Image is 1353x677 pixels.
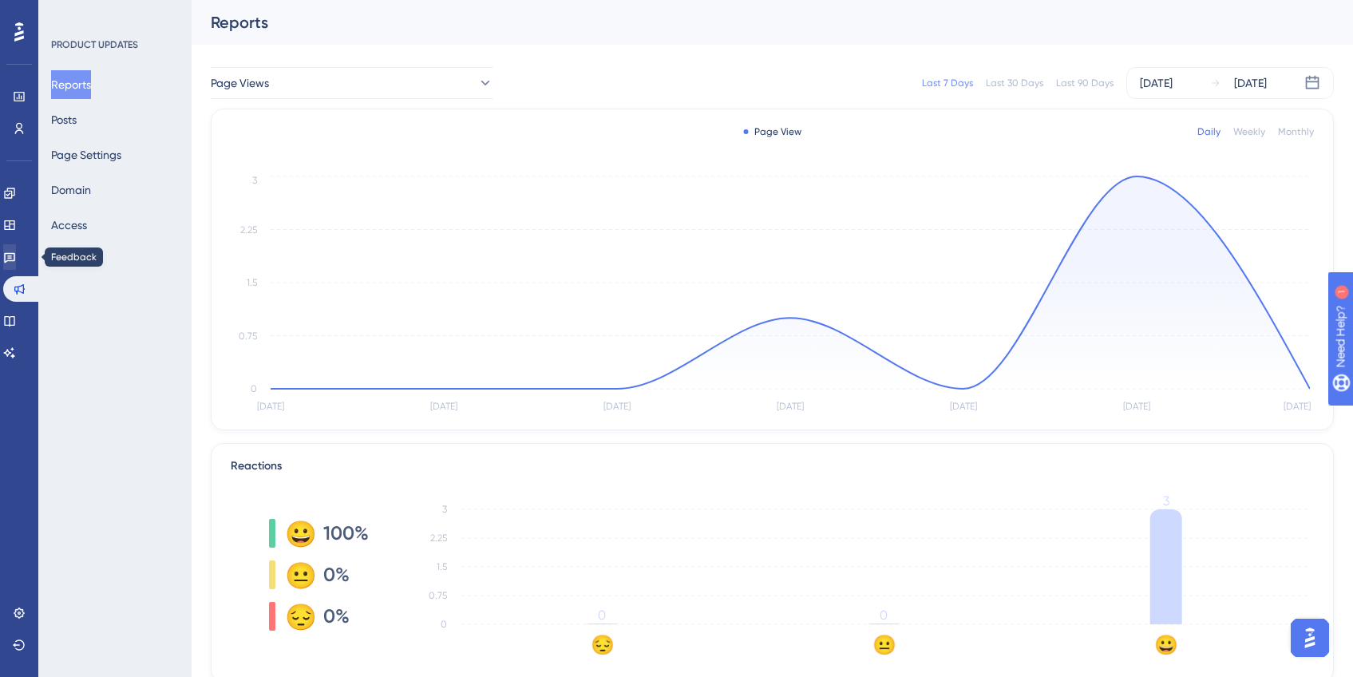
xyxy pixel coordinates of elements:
[323,521,369,546] span: 100%
[1163,493,1169,509] tspan: 3
[211,11,1294,34] div: Reports
[437,561,447,572] tspan: 1.5
[38,4,100,23] span: Need Help?
[1278,125,1314,138] div: Monthly
[211,73,269,93] span: Page Views
[51,70,91,99] button: Reports
[1233,125,1265,138] div: Weekly
[1197,125,1220,138] div: Daily
[111,8,116,21] div: 1
[323,562,350,588] span: 0%
[430,401,457,412] tspan: [DATE]
[986,77,1043,89] div: Last 30 Days
[285,604,311,629] div: 😔
[1140,73,1173,93] div: [DATE]
[430,532,447,544] tspan: 2.25
[880,608,888,623] tspan: 0
[429,590,447,601] tspan: 0.75
[603,401,631,412] tspan: [DATE]
[1286,614,1334,662] iframe: UserGuiding AI Assistant Launcher
[285,521,311,546] div: 😀
[257,401,284,412] tspan: [DATE]
[285,562,311,588] div: 😐
[51,38,138,51] div: PRODUCT UPDATES
[950,401,977,412] tspan: [DATE]
[872,633,896,656] text: 😐
[591,633,615,656] text: 😔
[598,608,606,623] tspan: 0
[1056,77,1114,89] div: Last 90 Days
[231,457,1314,476] div: Reactions
[1234,73,1267,93] div: [DATE]
[239,331,257,342] tspan: 0.75
[247,277,257,288] tspan: 1.5
[777,401,804,412] tspan: [DATE]
[51,176,91,204] button: Domain
[252,175,257,186] tspan: 3
[441,619,447,630] tspan: 0
[442,504,447,515] tspan: 3
[1154,633,1178,656] text: 😀
[323,604,350,629] span: 0%
[743,125,801,138] div: Page View
[922,77,973,89] div: Last 7 Days
[251,383,257,394] tspan: 0
[211,67,493,99] button: Page Views
[1123,401,1150,412] tspan: [DATE]
[51,211,87,240] button: Access
[51,141,121,169] button: Page Settings
[240,224,257,236] tspan: 2.25
[51,105,77,134] button: Posts
[1284,401,1311,412] tspan: [DATE]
